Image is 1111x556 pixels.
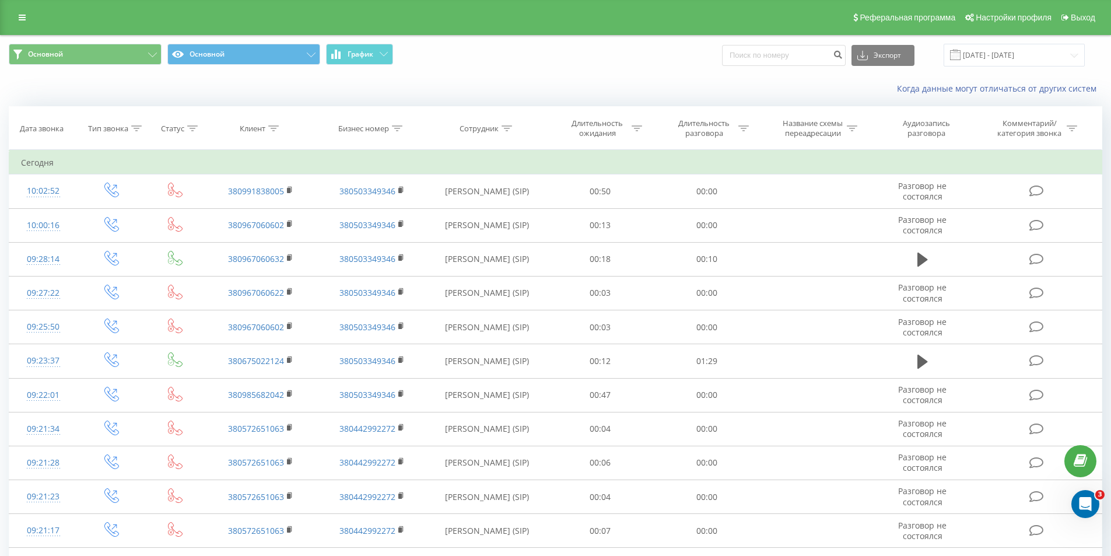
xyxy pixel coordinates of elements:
span: График [348,50,373,58]
a: 380985682042 [228,389,284,400]
td: 00:00 [654,514,760,548]
td: 00:00 [654,378,760,412]
td: 00:00 [654,174,760,208]
div: 09:21:28 [21,452,66,474]
td: 00:18 [547,242,654,276]
a: 380967060602 [228,321,284,333]
a: Когда данные могут отличаться от других систем [897,83,1102,94]
button: График [326,44,393,65]
div: Аудиозапись разговора [888,118,964,138]
div: Тип звонка [88,124,128,134]
td: [PERSON_NAME] (SIP) [427,344,547,378]
td: 00:04 [547,412,654,446]
td: 00:03 [547,310,654,344]
a: 380442992272 [339,457,395,468]
td: 00:00 [654,310,760,344]
td: Сегодня [9,151,1102,174]
span: Выход [1071,13,1095,22]
td: [PERSON_NAME] (SIP) [427,514,547,548]
div: 10:00:16 [21,214,66,237]
td: 00:13 [547,208,654,242]
td: 01:29 [654,344,760,378]
a: 380503349346 [339,389,395,400]
a: 380967060602 [228,219,284,230]
td: [PERSON_NAME] (SIP) [427,208,547,242]
td: 00:10 [654,242,760,276]
div: 09:28:14 [21,248,66,271]
a: 380442992272 [339,491,395,502]
span: Разговор не состоялся [898,418,947,439]
td: 00:03 [547,276,654,310]
td: 00:50 [547,174,654,208]
div: 09:27:22 [21,282,66,305]
div: Длительность разговора [673,118,735,138]
div: Название схемы переадресации [781,118,844,138]
a: 380572651063 [228,457,284,468]
a: 380572651063 [228,423,284,434]
div: Сотрудник [460,124,499,134]
span: Разговор не состоялся [898,452,947,473]
a: 380572651063 [228,525,284,536]
td: [PERSON_NAME] (SIP) [427,276,547,310]
div: 09:21:17 [21,519,66,542]
span: 3 [1095,490,1105,499]
div: Дата звонка [20,124,64,134]
a: 380967060632 [228,253,284,264]
a: 380442992272 [339,423,395,434]
a: 380503349346 [339,287,395,298]
td: 00:06 [547,446,654,480]
span: Разговор не состоялся [898,485,947,507]
span: Реферальная программа [860,13,955,22]
td: 00:07 [547,514,654,548]
span: Основной [28,50,63,59]
td: [PERSON_NAME] (SIP) [427,310,547,344]
td: 00:00 [654,276,760,310]
button: Основной [9,44,162,65]
a: 380572651063 [228,491,284,502]
div: 09:21:34 [21,418,66,440]
td: 00:00 [654,208,760,242]
span: Настройки профиля [976,13,1052,22]
td: [PERSON_NAME] (SIP) [427,242,547,276]
div: Статус [161,124,184,134]
iframe: Intercom live chat [1071,490,1099,518]
td: 00:00 [654,446,760,480]
div: 10:02:52 [21,180,66,202]
span: Разговор не состоялся [898,214,947,236]
span: Разговор не состоялся [898,316,947,338]
td: [PERSON_NAME] (SIP) [427,412,547,446]
span: Разговор не состоялся [898,282,947,303]
a: 380503349346 [339,186,395,197]
a: 380503349346 [339,219,395,230]
span: Разговор не состоялся [898,384,947,405]
td: 00:00 [654,412,760,446]
td: [PERSON_NAME] (SIP) [427,174,547,208]
a: 380991838005 [228,186,284,197]
a: 380675022124 [228,355,284,366]
td: 00:00 [654,480,760,514]
div: 09:21:23 [21,485,66,508]
a: 380503349346 [339,355,395,366]
div: 09:23:37 [21,349,66,372]
div: Бизнес номер [338,124,389,134]
div: 09:22:01 [21,384,66,407]
div: Клиент [240,124,265,134]
button: Основной [167,44,320,65]
a: 380442992272 [339,525,395,536]
input: Поиск по номеру [722,45,846,66]
button: Экспорт [851,45,914,66]
span: Разговор не состоялся [898,520,947,541]
td: [PERSON_NAME] (SIP) [427,446,547,480]
td: 00:47 [547,378,654,412]
a: 380503349346 [339,321,395,333]
div: 09:25:50 [21,316,66,338]
div: Комментарий/категория звонка [996,118,1064,138]
td: 00:04 [547,480,654,514]
td: 00:12 [547,344,654,378]
td: [PERSON_NAME] (SIP) [427,480,547,514]
div: Длительность ожидания [566,118,629,138]
a: 380503349346 [339,253,395,264]
span: Разговор не состоялся [898,180,947,202]
a: 380967060622 [228,287,284,298]
td: [PERSON_NAME] (SIP) [427,378,547,412]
